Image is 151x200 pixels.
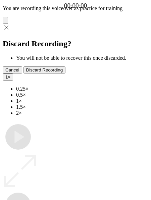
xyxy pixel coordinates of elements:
h2: Discard Recording? [3,39,148,48]
p: You are recording this voiceover as practice for training [3,5,148,11]
li: 0.5× [16,92,148,98]
a: 00:00:00 [64,2,87,9]
span: 1 [5,74,8,80]
button: Cancel [3,66,22,73]
li: 1× [16,98,148,104]
button: Discard Recording [23,66,66,73]
li: 1.5× [16,104,148,110]
button: 1× [3,73,13,81]
li: You will not be able to recover this once discarded. [16,55,148,61]
li: 2× [16,110,148,116]
li: 0.25× [16,86,148,92]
